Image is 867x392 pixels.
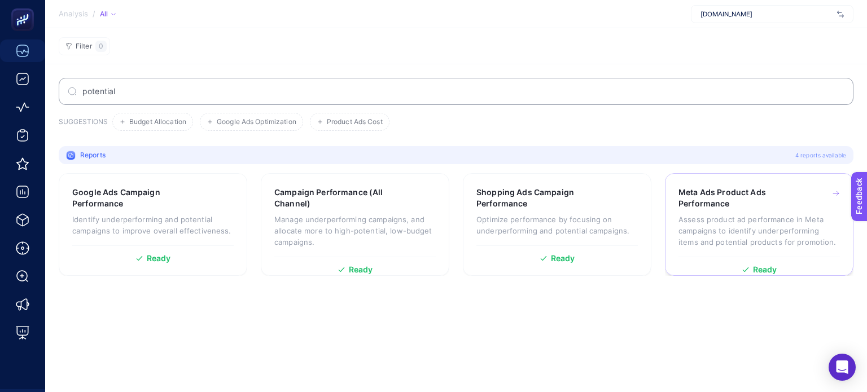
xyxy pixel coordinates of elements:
button: Filter0 [59,37,110,55]
a: Campaign Performance (All Channel)Manage underperforming campaigns, and allocate more to high-pot... [261,173,449,276]
span: Google Ads Optimization [217,118,296,126]
span: Feedback [7,3,43,12]
h3: SUGGESTIONS [59,117,108,131]
div: All [100,10,116,19]
span: Reports [80,151,106,160]
p: Optimize performance by focusing on underperforming and potential campaigns. [476,214,638,236]
span: Ready [753,266,777,274]
p: Manage underperforming campaigns, and allocate more to high-potential, low-budget campaigns. [274,214,436,248]
div: Open Intercom Messenger [829,354,856,381]
p: Identify underperforming and potential campaigns to improve overall effectiveness. [72,214,234,236]
p: Assess product ad performance in Meta campaigns to identify underperforming items and potential p... [678,214,840,248]
span: Product Ads Cost [327,118,383,126]
span: Ready [349,266,373,274]
span: Budget Allocation [129,118,186,126]
a: Google Ads Campaign PerformanceIdentify underperforming and potential campaigns to improve overal... [59,173,247,276]
span: [DOMAIN_NAME] [700,10,833,19]
input: Search [80,87,844,96]
span: / [93,9,95,18]
span: Ready [147,254,171,262]
h3: Meta Ads Product Ads Performance [678,187,805,209]
span: Analysis [59,10,88,19]
a: Shopping Ads Campaign PerformanceOptimize performance by focusing on underperforming and potentia... [463,173,651,276]
span: 0 [99,42,103,51]
span: Filter [76,42,92,51]
a: Meta Ads Product Ads PerformanceAssess product ad performance in Meta campaigns to identify under... [665,173,853,276]
h3: Google Ads Campaign Performance [72,187,199,209]
span: Ready [551,254,575,262]
h3: Campaign Performance (All Channel) [274,187,401,209]
h3: Shopping Ads Campaign Performance [476,187,603,209]
img: svg%3e [837,8,844,20]
span: 4 reports available [795,151,846,160]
